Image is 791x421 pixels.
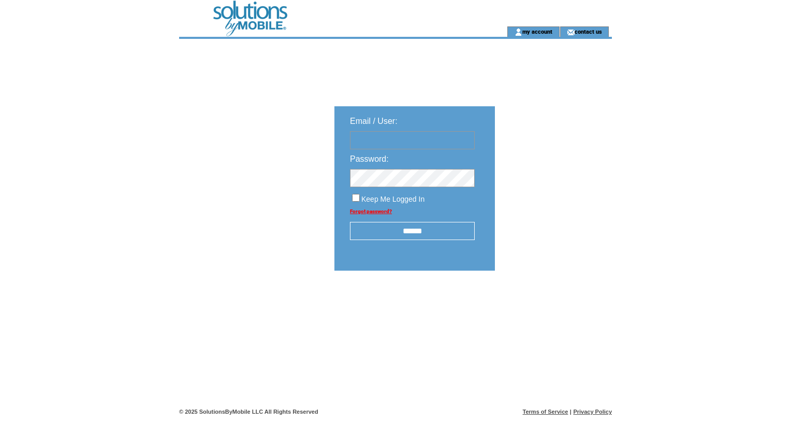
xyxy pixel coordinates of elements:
span: Keep Me Logged In [361,195,424,203]
span: Password: [350,155,389,163]
img: contact_us_icon.gif;jsessionid=A63B8FC41DEC4FD81056689603881F26 [567,28,575,36]
a: my account [522,28,552,35]
a: Forgot password? [350,208,392,214]
span: © 2025 SolutionsByMobile LLC All Rights Reserved [179,409,318,415]
span: Email / User: [350,117,398,125]
img: account_icon.gif;jsessionid=A63B8FC41DEC4FD81056689603881F26 [515,28,522,36]
a: Privacy Policy [573,409,612,415]
a: Terms of Service [523,409,568,415]
a: contact us [575,28,602,35]
span: | [570,409,572,415]
img: transparent.png;jsessionid=A63B8FC41DEC4FD81056689603881F26 [525,297,577,310]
